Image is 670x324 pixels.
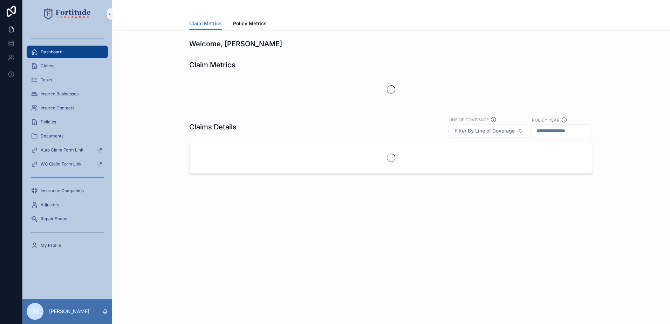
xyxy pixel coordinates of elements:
label: Policy Year [532,117,560,123]
img: App logo [44,8,91,20]
span: Policy Metrics [233,20,267,27]
a: Insured Businesses [27,88,108,100]
a: Repair Shops [27,212,108,225]
span: WC Claim Form Link [41,161,82,167]
span: Repair Shops [41,216,67,222]
h1: Welcome, [PERSON_NAME] [189,39,282,49]
div: scrollable content [22,28,112,261]
span: My Profile [41,243,61,248]
a: Adjusters [27,198,108,211]
span: Tasks [41,77,52,83]
span: Insured Businesses [41,91,78,97]
span: Documents [41,133,63,139]
span: Auto Claim Form Link [41,147,83,153]
a: Claim Metrics [189,17,222,31]
a: Tasks [27,74,108,86]
a: Insured Contacts [27,102,108,114]
a: WC Claim Form Link [27,158,108,170]
a: My Profile [27,239,108,252]
span: Insured Contacts [41,105,74,111]
span: Adjusters [41,202,59,208]
a: Policies [27,116,108,128]
h1: Claim Metrics [189,60,235,70]
label: Line of Coverage [449,116,489,123]
h1: Claims Details [189,122,237,132]
span: Policies [41,119,56,125]
span: Claims [41,63,54,69]
span: Insurance Companies [41,188,84,194]
p: [PERSON_NAME] [49,308,89,315]
span: Claim Metrics [189,20,222,27]
a: Insurance Companies [27,184,108,197]
a: Dashboard [27,46,108,58]
a: Claims [27,60,108,72]
a: Documents [27,130,108,142]
span: Filter By Line of Coverage [454,127,515,134]
button: Select Button [449,124,529,137]
a: Policy Metrics [233,17,267,31]
span: Dashboard [41,49,62,55]
span: GS [31,307,39,316]
a: Auto Claim Form Link [27,144,108,156]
